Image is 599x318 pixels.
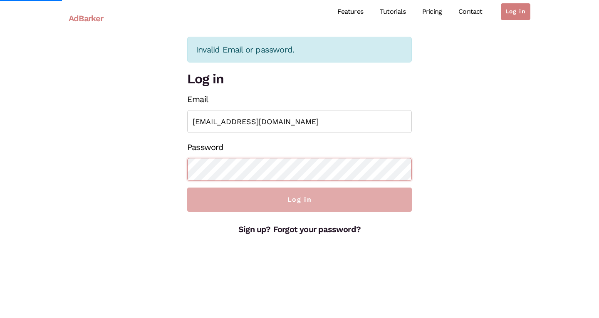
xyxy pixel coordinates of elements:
a: Sign up? [238,224,271,234]
h2: Log in [187,69,412,88]
a: Forgot your password? [273,224,361,234]
label: Email [187,92,208,107]
input: Log in [187,188,412,212]
a: AdBarker [69,9,104,28]
div: Invalid Email or password. [187,37,412,63]
label: Password [187,140,224,155]
a: Log in [501,3,530,20]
